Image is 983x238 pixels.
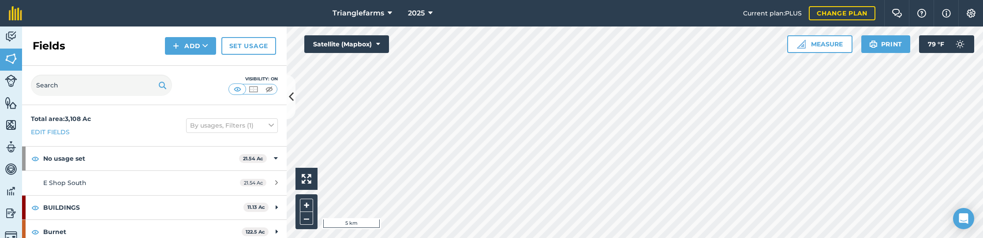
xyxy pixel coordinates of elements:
img: svg+xml;base64,PD94bWwgdmVyc2lvbj0iMS4wIiBlbmNvZGluZz0idXRmLTgiPz4KPCEtLSBHZW5lcmF0b3I6IEFkb2JlIE... [5,140,17,154]
button: Satellite (Mapbox) [304,35,389,53]
strong: BUILDINGS [43,196,243,219]
a: E Shop South21.54 Ac [22,171,287,195]
span: 79 ° F [928,35,944,53]
img: svg+xml;base64,PD94bWwgdmVyc2lvbj0iMS4wIiBlbmNvZGluZz0idXRmLTgiPz4KPCEtLSBHZW5lcmF0b3I6IEFkb2JlIE... [5,162,17,176]
span: 2025 [408,8,425,19]
div: Visibility: On [228,76,278,83]
img: svg+xml;base64,PHN2ZyB4bWxucz0iaHR0cDovL3d3dy53My5vcmcvMjAwMC9zdmciIHdpZHRoPSI1MCIgaGVpZ2h0PSI0MC... [264,85,275,94]
img: svg+xml;base64,PHN2ZyB4bWxucz0iaHR0cDovL3d3dy53My5vcmcvMjAwMC9zdmciIHdpZHRoPSI1MCIgaGVpZ2h0PSI0MC... [248,85,259,94]
div: Open Intercom Messenger [953,208,974,229]
img: svg+xml;base64,PHN2ZyB4bWxucz0iaHR0cDovL3d3dy53My5vcmcvMjAwMC9zdmciIHdpZHRoPSIxNCIgaGVpZ2h0PSIyNC... [173,41,179,51]
img: svg+xml;base64,PD94bWwgdmVyc2lvbj0iMS4wIiBlbmNvZGluZz0idXRmLTgiPz4KPCEtLSBHZW5lcmF0b3I6IEFkb2JlIE... [5,30,17,43]
button: + [300,199,313,212]
img: svg+xml;base64,PHN2ZyB4bWxucz0iaHR0cDovL3d3dy53My5vcmcvMjAwMC9zdmciIHdpZHRoPSIxOSIgaGVpZ2h0PSIyNC... [158,80,167,91]
img: svg+xml;base64,PD94bWwgdmVyc2lvbj0iMS4wIiBlbmNvZGluZz0idXRmLTgiPz4KPCEtLSBHZW5lcmF0b3I6IEFkb2JlIE... [5,75,17,87]
button: – [300,212,313,225]
img: Two speech bubbles overlapping with the left bubble in the forefront [892,9,902,18]
img: Four arrows, one pointing top left, one top right, one bottom right and the last bottom left [302,174,311,184]
span: 21.54 Ac [240,179,266,186]
strong: Total area : 3,108 Ac [31,115,91,123]
img: svg+xml;base64,PD94bWwgdmVyc2lvbj0iMS4wIiBlbmNvZGluZz0idXRmLTgiPz4KPCEtLSBHZW5lcmF0b3I6IEFkb2JlIE... [5,185,17,198]
a: Change plan [809,6,875,20]
strong: 11.13 Ac [247,204,265,210]
span: Trianglefarms [333,8,384,19]
img: Ruler icon [797,40,806,49]
button: By usages, Filters (1) [186,118,278,132]
img: svg+xml;base64,PHN2ZyB4bWxucz0iaHR0cDovL3d3dy53My5vcmcvMjAwMC9zdmciIHdpZHRoPSIxOCIgaGVpZ2h0PSIyNC... [31,153,39,164]
img: svg+xml;base64,PHN2ZyB4bWxucz0iaHR0cDovL3d3dy53My5vcmcvMjAwMC9zdmciIHdpZHRoPSIxOCIgaGVpZ2h0PSIyNC... [31,202,39,213]
button: Measure [787,35,852,53]
a: Edit fields [31,127,70,137]
div: BUILDINGS11.13 Ac [22,196,287,219]
img: svg+xml;base64,PHN2ZyB4bWxucz0iaHR0cDovL3d3dy53My5vcmcvMjAwMC9zdmciIHdpZHRoPSIxNyIgaGVpZ2h0PSIxNy... [942,8,951,19]
img: svg+xml;base64,PD94bWwgdmVyc2lvbj0iMS4wIiBlbmNvZGluZz0idXRmLTgiPz4KPCEtLSBHZW5lcmF0b3I6IEFkb2JlIE... [5,207,17,220]
strong: 122.5 Ac [246,229,265,235]
strong: 21.54 Ac [243,155,263,162]
img: A cog icon [966,9,976,18]
img: A question mark icon [916,9,927,18]
button: Print [861,35,911,53]
h2: Fields [33,39,65,53]
img: svg+xml;base64,PHN2ZyB4bWxucz0iaHR0cDovL3d3dy53My5vcmcvMjAwMC9zdmciIHdpZHRoPSIxOSIgaGVpZ2h0PSIyNC... [869,39,878,49]
img: svg+xml;base64,PHN2ZyB4bWxucz0iaHR0cDovL3d3dy53My5vcmcvMjAwMC9zdmciIHdpZHRoPSI1MCIgaGVpZ2h0PSI0MC... [232,85,243,94]
button: Add [165,37,216,55]
img: svg+xml;base64,PHN2ZyB4bWxucz0iaHR0cDovL3d3dy53My5vcmcvMjAwMC9zdmciIHdpZHRoPSI1NiIgaGVpZ2h0PSI2MC... [5,96,17,110]
button: 79 °F [919,35,974,53]
span: Current plan : PLUS [743,8,802,18]
strong: No usage set [43,147,239,170]
span: E Shop South [43,179,86,187]
img: svg+xml;base64,PHN2ZyB4bWxucz0iaHR0cDovL3d3dy53My5vcmcvMjAwMC9zdmciIHdpZHRoPSI1NiIgaGVpZ2h0PSI2MC... [5,52,17,65]
img: svg+xml;base64,PHN2ZyB4bWxucz0iaHR0cDovL3d3dy53My5vcmcvMjAwMC9zdmciIHdpZHRoPSI1NiIgaGVpZ2h0PSI2MC... [5,118,17,132]
img: svg+xml;base64,PHN2ZyB4bWxucz0iaHR0cDovL3d3dy53My5vcmcvMjAwMC9zdmciIHdpZHRoPSIxOCIgaGVpZ2h0PSIyNC... [31,227,39,237]
input: Search [31,75,172,96]
img: fieldmargin Logo [9,6,22,20]
div: No usage set21.54 Ac [22,147,287,170]
a: Set usage [221,37,276,55]
img: svg+xml;base64,PD94bWwgdmVyc2lvbj0iMS4wIiBlbmNvZGluZz0idXRmLTgiPz4KPCEtLSBHZW5lcmF0b3I6IEFkb2JlIE... [951,35,969,53]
